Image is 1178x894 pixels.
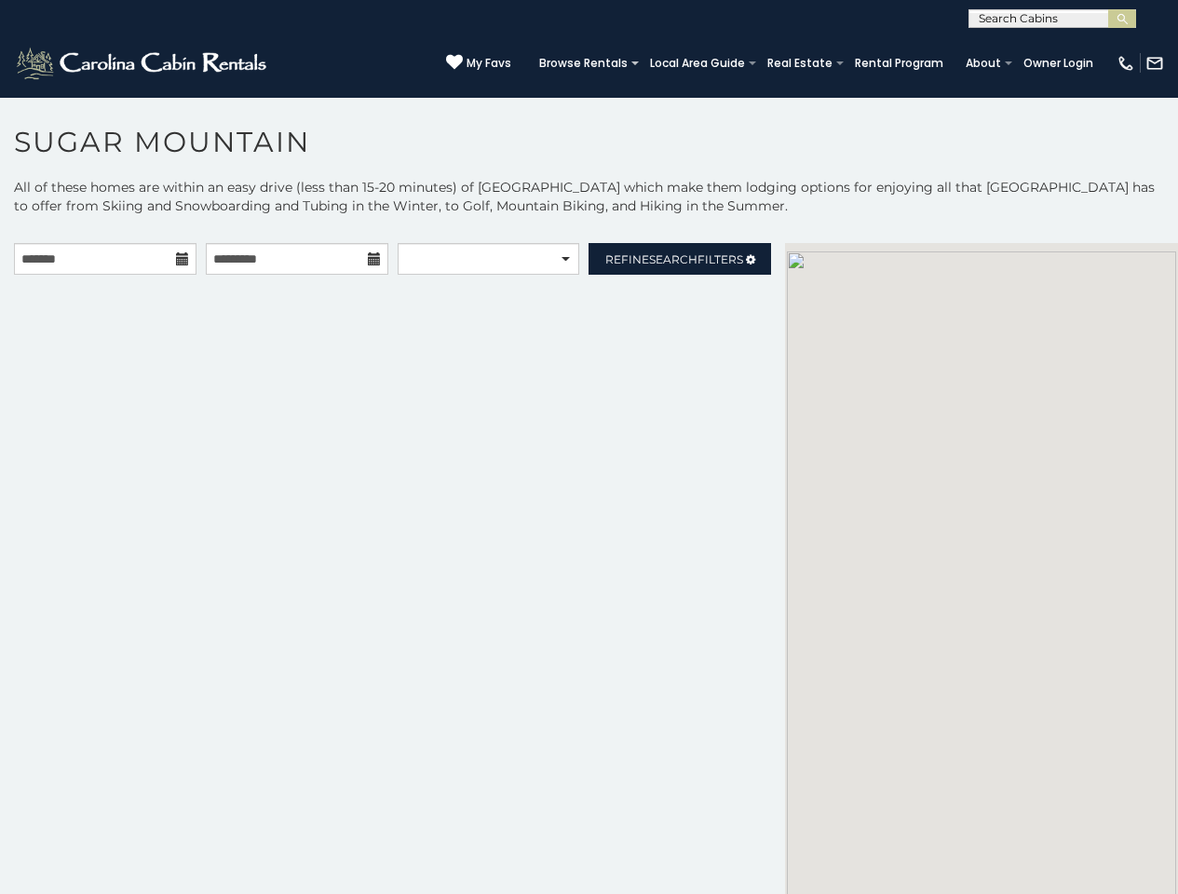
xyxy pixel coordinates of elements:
[956,50,1010,76] a: About
[605,252,743,266] span: Refine Filters
[467,55,511,72] span: My Favs
[446,54,511,73] a: My Favs
[641,50,754,76] a: Local Area Guide
[530,50,637,76] a: Browse Rentals
[1145,54,1164,73] img: mail-regular-white.png
[14,45,272,82] img: White-1-2.png
[758,50,842,76] a: Real Estate
[649,252,697,266] span: Search
[1014,50,1103,76] a: Owner Login
[589,243,771,275] a: RefineSearchFilters
[846,50,953,76] a: Rental Program
[1117,54,1135,73] img: phone-regular-white.png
